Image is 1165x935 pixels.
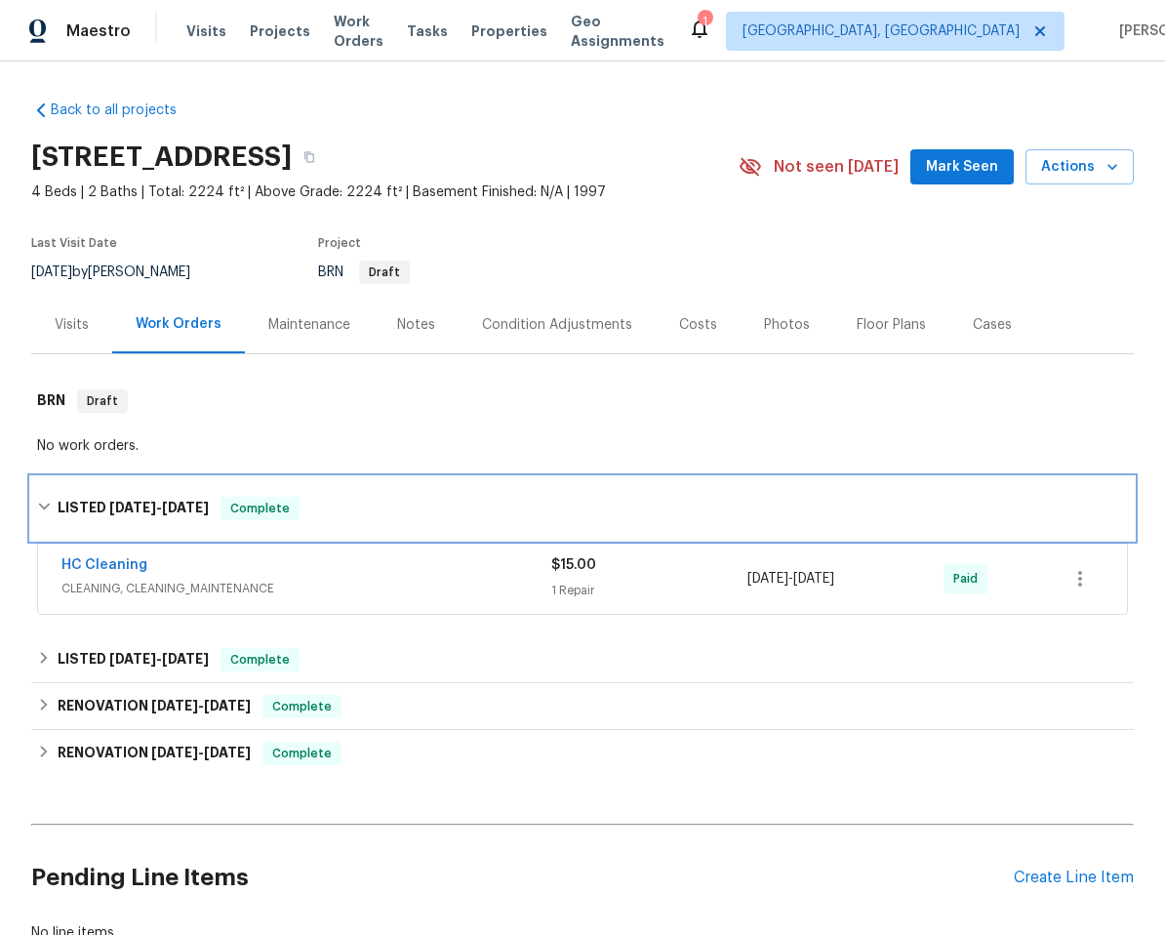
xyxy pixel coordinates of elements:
h6: BRN [37,389,65,413]
span: Actions [1041,155,1118,180]
span: Last Visit Date [31,237,117,249]
span: Mark Seen [926,155,998,180]
div: BRN Draft [31,370,1134,432]
button: Copy Address [292,140,327,175]
div: Work Orders [136,314,221,334]
div: No work orders. [37,436,1128,456]
span: [DATE] [151,746,198,759]
div: 1 Repair [551,581,747,600]
span: Complete [264,697,340,716]
div: by [PERSON_NAME] [31,261,214,284]
span: Draft [361,266,408,278]
span: [DATE] [162,501,209,514]
h2: [STREET_ADDRESS] [31,147,292,167]
h6: RENOVATION [58,695,251,718]
div: Photos [764,315,810,335]
div: Maintenance [268,315,350,335]
span: [DATE] [204,746,251,759]
span: Work Orders [334,12,383,51]
div: Costs [679,315,717,335]
span: Properties [471,21,547,41]
span: [DATE] [747,572,788,586]
div: 1 [698,12,711,31]
span: Visits [186,21,226,41]
span: Complete [264,744,340,763]
span: [DATE] [109,501,156,514]
a: Back to all projects [31,101,219,120]
h6: LISTED [58,497,209,520]
div: RENOVATION [DATE]-[DATE]Complete [31,683,1134,730]
span: - [109,652,209,666]
div: Visits [55,315,89,335]
div: Notes [397,315,435,335]
span: Complete [222,650,298,670]
button: Mark Seen [910,149,1014,185]
span: [DATE] [793,572,834,586]
span: - [151,699,251,712]
h6: RENOVATION [58,742,251,765]
span: 4 Beds | 2 Baths | Total: 2224 ft² | Above Grade: 2224 ft² | Basement Finished: N/A | 1997 [31,183,739,202]
div: LISTED [DATE]-[DATE]Complete [31,636,1134,683]
span: Projects [250,21,310,41]
span: [DATE] [204,699,251,712]
span: Geo Assignments [571,12,664,51]
span: Project [318,237,361,249]
h2: Pending Line Items [31,833,1014,923]
div: Floor Plans [857,315,926,335]
span: [GEOGRAPHIC_DATA], [GEOGRAPHIC_DATA] [743,21,1020,41]
span: [DATE] [151,699,198,712]
div: RENOVATION [DATE]-[DATE]Complete [31,730,1134,777]
button: Actions [1025,149,1134,185]
span: [DATE] [162,652,209,666]
span: Maestro [66,21,131,41]
span: Paid [953,569,985,589]
span: Draft [79,391,126,411]
span: - [747,569,834,589]
span: BRN [318,265,410,279]
a: HC Cleaning [61,558,147,572]
span: Not seen [DATE] [774,157,899,177]
span: [DATE] [31,265,72,279]
div: Condition Adjustments [482,315,632,335]
div: LISTED [DATE]-[DATE]Complete [31,477,1134,540]
span: Tasks [407,24,448,38]
span: $15.00 [551,558,596,572]
span: Complete [222,499,298,518]
span: - [151,746,251,759]
div: Create Line Item [1014,869,1134,887]
h6: LISTED [58,648,209,671]
div: Cases [973,315,1012,335]
span: CLEANING, CLEANING_MAINTENANCE [61,579,551,598]
span: [DATE] [109,652,156,666]
span: - [109,501,209,514]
